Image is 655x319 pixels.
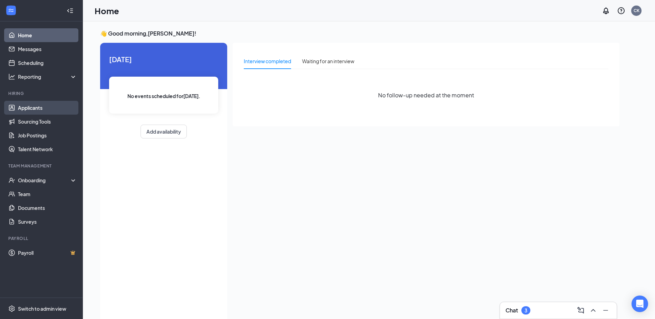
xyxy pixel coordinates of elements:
[8,73,15,80] svg: Analysis
[577,306,585,315] svg: ComposeMessage
[524,308,527,313] div: 3
[127,92,200,100] span: No events scheduled for [DATE] .
[575,305,586,316] button: ComposeMessage
[18,246,77,260] a: PayrollCrown
[8,163,76,169] div: Team Management
[95,5,119,17] h1: Home
[601,306,610,315] svg: Minimize
[302,57,354,65] div: Waiting for an interview
[589,306,597,315] svg: ChevronUp
[602,7,610,15] svg: Notifications
[634,8,639,13] div: CK
[109,54,218,65] span: [DATE]
[141,125,187,138] button: Add availability
[8,177,15,184] svg: UserCheck
[18,142,77,156] a: Talent Network
[632,296,648,312] div: Open Intercom Messenger
[18,128,77,142] a: Job Postings
[18,215,77,229] a: Surveys
[18,177,71,184] div: Onboarding
[244,57,291,65] div: Interview completed
[600,305,611,316] button: Minimize
[18,28,77,42] a: Home
[18,187,77,201] a: Team
[18,101,77,115] a: Applicants
[8,7,15,14] svg: WorkstreamLogo
[18,42,77,56] a: Messages
[588,305,599,316] button: ChevronUp
[8,235,76,241] div: Payroll
[8,90,76,96] div: Hiring
[100,30,619,37] h3: 👋 Good morning, [PERSON_NAME] !
[8,305,15,312] svg: Settings
[67,7,74,14] svg: Collapse
[617,7,625,15] svg: QuestionInfo
[378,91,474,99] span: No follow-up needed at the moment
[18,201,77,215] a: Documents
[505,307,518,314] h3: Chat
[18,56,77,70] a: Scheduling
[18,305,66,312] div: Switch to admin view
[18,73,77,80] div: Reporting
[18,115,77,128] a: Sourcing Tools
